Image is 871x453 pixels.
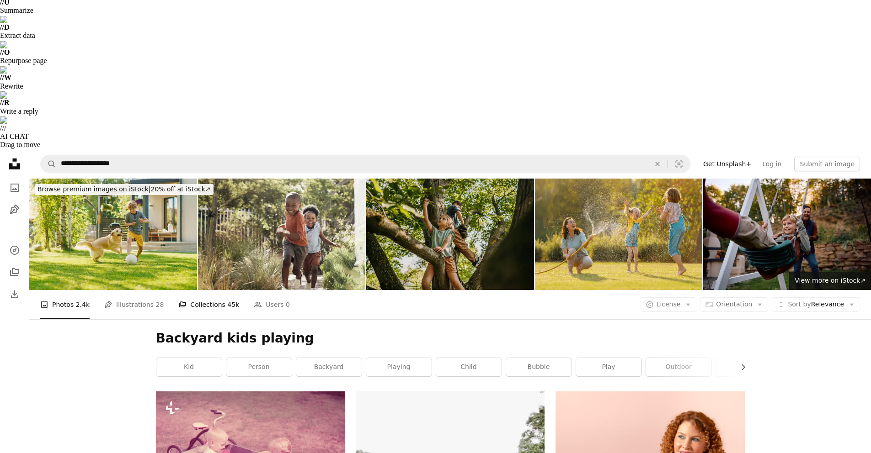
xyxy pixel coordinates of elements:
a: Download History [5,285,24,303]
a: Get Unsplash+ [698,157,757,171]
button: Orientation [700,297,768,312]
h1: Backyard kids playing [156,330,745,347]
button: License [641,297,697,312]
a: outdoor [646,358,711,376]
a: kid [156,358,222,376]
span: Browse premium images on iStock | [37,185,150,193]
img: Handsome Young Boy Plays Soccer with Happy Golden Retriever Dog at the Backyard Lawn. He Plays Fo... [29,179,197,290]
a: bubble [506,358,572,376]
button: Search Unsplash [41,155,56,173]
a: Users 0 [254,290,290,319]
img: Happy family playing in backyard [535,179,703,290]
button: scroll list to the right [735,358,745,376]
a: child [436,358,502,376]
span: View more on iStock ↗ [795,277,866,284]
a: Explore [5,241,24,259]
a: Photos [5,179,24,197]
a: Home — Unsplash [5,155,24,175]
img: Kids playing on a tree [366,179,534,290]
span: 28 [156,300,164,310]
button: Clear [647,155,668,173]
a: backyard [296,358,362,376]
a: playing [366,358,432,376]
a: Illustrations [5,200,24,219]
span: Orientation [716,300,752,308]
span: Relevance [788,300,844,309]
span: License [657,300,681,308]
a: Illustrations 28 [104,290,164,319]
a: Browse premium images on iStock|20% off at iStock↗ [29,179,219,200]
a: person [226,358,292,376]
img: Happy little girl swinging in the backyard. [703,179,871,290]
a: View more on iStock↗ [789,272,871,290]
a: play [576,358,641,376]
a: Collections [5,263,24,281]
span: Sort by [788,300,811,308]
span: 45k [227,300,239,310]
button: Sort byRelevance [772,297,860,312]
a: Collections 45k [178,290,239,319]
span: 20% off at iStock ↗ [37,185,211,193]
a: Log in [757,157,787,171]
span: 0 [286,300,290,310]
button: Visual search [668,155,690,173]
img: Happy, black kids running in garden and play game together outdoor at home. African children in b... [198,179,366,290]
button: Submit an image [794,157,860,171]
a: human [716,358,781,376]
form: Find visuals sitewide [40,155,690,173]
